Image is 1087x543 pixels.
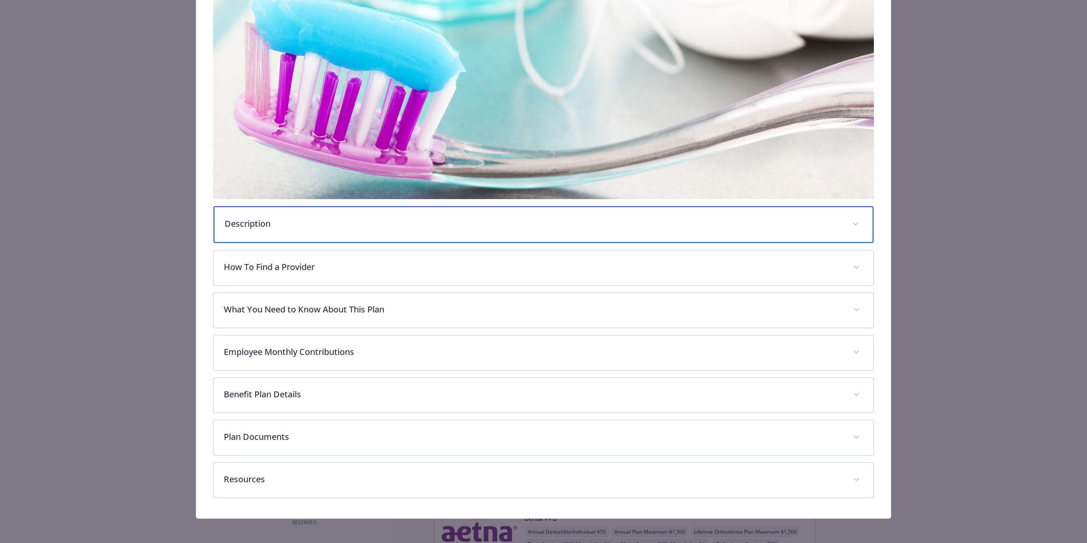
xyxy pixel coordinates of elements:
div: Description [214,206,873,243]
div: Employee Monthly Contributions [214,335,873,370]
p: Plan Documents [224,430,843,443]
div: Benefit Plan Details [214,378,873,413]
div: Plan Documents [214,420,873,455]
p: Employee Monthly Contributions [224,346,843,358]
div: What You Need to Know About This Plan [214,293,873,328]
p: Description [225,217,842,230]
div: Resources [214,463,873,498]
p: What You Need to Know About This Plan [224,303,843,316]
p: How To Find a Provider [224,261,843,273]
p: Resources [224,473,843,486]
div: How To Find a Provider [214,250,873,285]
p: Benefit Plan Details [224,388,843,401]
